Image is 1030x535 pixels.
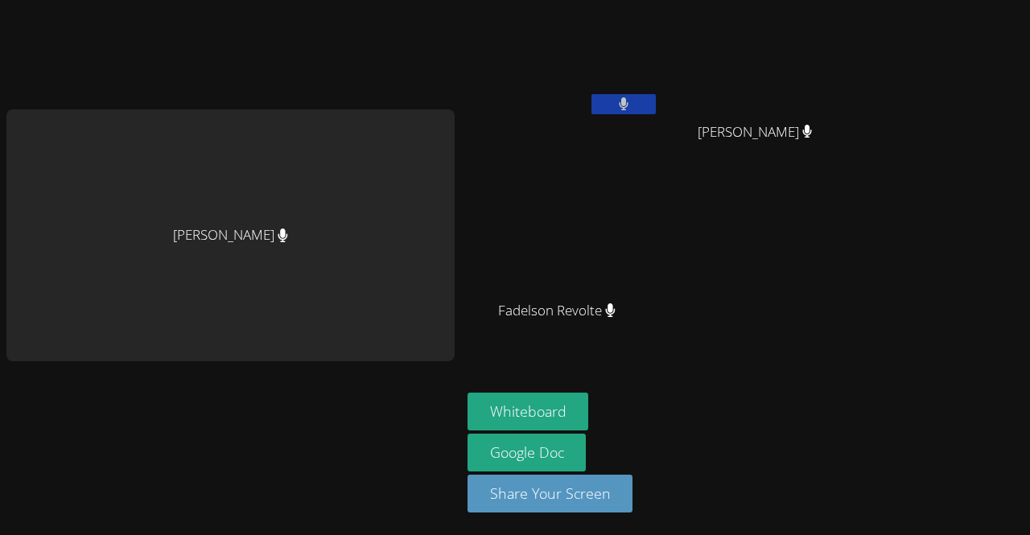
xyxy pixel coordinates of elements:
a: Google Doc [468,434,587,471]
span: Fadelson Revolte [498,299,616,323]
button: Share Your Screen [468,475,633,512]
span: [PERSON_NAME] [698,121,813,144]
div: [PERSON_NAME] [6,109,455,361]
button: Whiteboard [468,393,589,430]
